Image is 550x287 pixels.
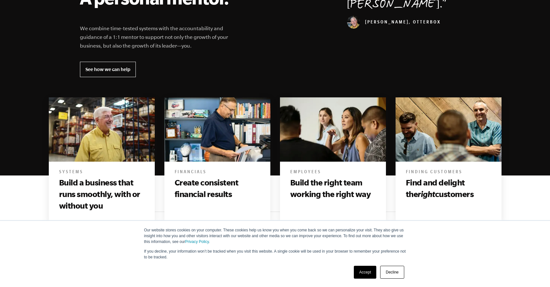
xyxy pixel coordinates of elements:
[347,20,441,25] cite: [PERSON_NAME], OtterBox
[354,266,377,279] a: Accept
[49,97,155,162] img: beyond the e myth, e-myth, the e myth, e myth revisited
[406,177,491,200] h3: Find and delight the customers
[59,177,144,212] h3: Build a business that runs smoothly, with or without you
[347,16,360,29] img: Curt Richardson, OtterBox
[380,266,404,279] a: Decline
[164,97,270,162] img: beyond the e myth, e-myth, the e myth
[396,97,502,162] img: Books include beyond the e myth, e-myth, the e myth
[175,177,260,200] h3: Create consistent financial results
[59,169,144,176] h6: Systems
[280,97,386,162] img: Books include beyond the e myth, e-myth, the e myth
[185,239,209,244] a: Privacy Policy
[406,169,491,176] h6: Finding Customers
[290,169,376,176] h6: Employees
[175,169,260,176] h6: Financials
[144,248,406,260] p: If you decline, your information won’t be tracked when you visit this website. A single cookie wi...
[144,227,406,245] p: Our website stores cookies on your computer. These cookies help us know you when you come back so...
[80,62,136,77] a: See how we can help
[418,189,435,199] i: right
[290,177,376,200] h3: Build the right team working the right way
[80,24,237,50] p: We combine time-tested systems with the accountability and guidance of a 1:1 mentor to support no...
